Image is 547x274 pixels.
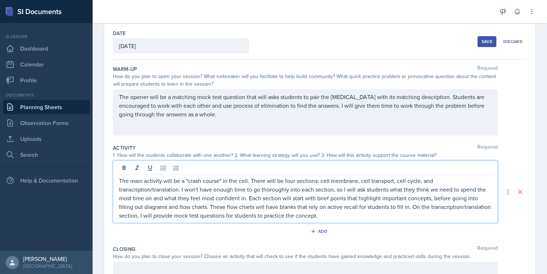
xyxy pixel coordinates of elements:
[119,93,492,119] p: The opener will be a matching mock test question that will asks students to pair the [MEDICAL_DAT...
[478,36,496,47] button: Save
[308,226,332,237] button: Add
[23,262,72,270] div: [GEOGRAPHIC_DATA]
[477,144,498,151] span: Required
[477,245,498,253] span: Required
[23,255,72,262] div: [PERSON_NAME]
[119,176,492,220] p: The main activity will be a "crash course" in the cell. There will be four sections: cell membran...
[477,65,498,73] span: Required
[3,173,90,188] div: Help & Documentation
[3,41,90,56] a: Dashboard
[482,39,492,44] div: Save
[113,245,135,253] label: Closing
[113,144,136,151] label: Activity
[113,73,498,88] div: How do you plan to open your session? What icebreaker will you facilitate to help build community...
[499,36,527,47] button: Discard
[3,57,90,72] a: Calendar
[3,132,90,146] a: Uploads
[113,30,126,37] label: Date
[113,65,137,73] label: Warm-Up
[503,39,523,44] div: Discard
[113,151,498,159] div: 1. How will the students collaborate with one another? 2. What learning strategy will you use? 3....
[3,116,90,130] a: Observation Forms
[3,73,90,87] a: Profile
[312,228,328,234] div: Add
[113,253,498,260] div: How do you plan to close your session? Choose an activity that will check to see if the students ...
[3,33,90,40] div: Si leader
[3,147,90,162] a: Search
[3,92,90,98] div: Documents
[3,100,90,114] a: Planning Sheets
